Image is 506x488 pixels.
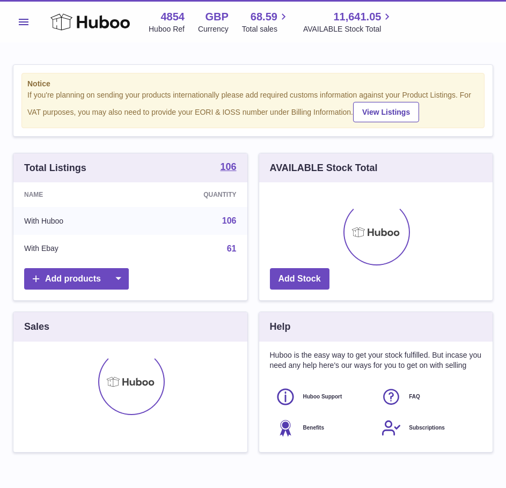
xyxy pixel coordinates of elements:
span: Huboo Support [303,393,342,401]
th: Quantity [137,182,247,207]
span: 68.59 [251,10,277,24]
span: Total sales [242,24,290,34]
span: Benefits [303,424,324,432]
p: Huboo is the easy way to get your stock fulfilled. But incase you need any help here's our ways f... [270,350,482,371]
h3: Total Listings [24,161,86,174]
td: With Huboo [13,207,137,235]
a: FAQ [381,387,476,407]
a: 106 [222,216,237,225]
a: View Listings [353,102,419,122]
div: If you're planning on sending your products internationally please add required customs informati... [27,90,479,122]
th: Name [13,182,137,207]
span: 11,641.05 [333,10,381,24]
strong: GBP [205,10,228,24]
a: 11,641.05 AVAILABLE Stock Total [303,10,394,34]
a: Benefits [275,418,371,438]
h3: Help [270,320,291,333]
div: Currency [198,24,229,34]
strong: Notice [27,79,479,89]
span: AVAILABLE Stock Total [303,24,394,34]
div: Huboo Ref [149,24,185,34]
strong: 4854 [160,10,185,24]
a: 61 [227,244,237,253]
a: Add products [24,268,129,290]
h3: AVAILABLE Stock Total [270,161,378,174]
a: 68.59 Total sales [242,10,290,34]
a: Huboo Support [275,387,371,407]
span: FAQ [409,393,420,401]
strong: 106 [220,162,236,172]
span: Subscriptions [409,424,445,432]
a: Subscriptions [381,418,476,438]
a: Add Stock [270,268,329,290]
h3: Sales [24,320,49,333]
td: With Ebay [13,235,137,263]
a: 106 [220,162,236,174]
